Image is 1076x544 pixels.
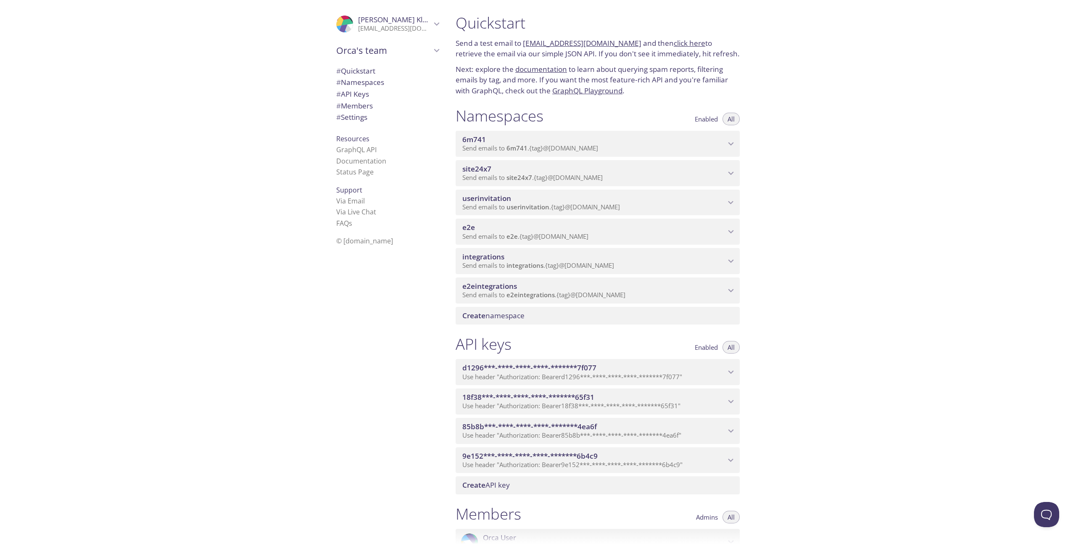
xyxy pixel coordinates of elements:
[462,311,525,320] span: namespace
[462,144,598,152] span: Send emails to . {tag} @[DOMAIN_NAME]
[674,38,705,48] a: click here
[462,232,588,240] span: Send emails to . {tag} @[DOMAIN_NAME]
[462,480,485,490] span: Create
[552,86,622,95] a: GraphQL Playground
[330,77,446,88] div: Namespaces
[723,511,740,523] button: All
[330,40,446,61] div: Orca's team
[462,173,603,182] span: Send emails to . {tag} @[DOMAIN_NAME]
[330,65,446,77] div: Quickstart
[336,66,341,76] span: #
[691,511,723,523] button: Admins
[456,160,740,186] div: site24x7 namespace
[1034,502,1059,527] iframe: Help Scout Beacon - Open
[336,89,341,99] span: #
[336,167,374,177] a: Status Page
[330,10,446,38] div: Anton Klepik
[336,112,367,122] span: Settings
[336,112,341,122] span: #
[723,341,740,354] button: All
[456,277,740,304] div: e2eintegrations namespace
[336,185,362,195] span: Support
[336,101,341,111] span: #
[723,113,740,125] button: All
[456,476,740,494] div: Create API Key
[515,64,567,74] a: documentation
[330,88,446,100] div: API Keys
[462,311,485,320] span: Create
[506,290,555,299] span: e2eintegrations
[336,77,341,87] span: #
[506,144,527,152] span: 6m741
[462,480,510,490] span: API key
[456,219,740,245] div: e2e namespace
[462,193,511,203] span: userinvitation
[336,101,373,111] span: Members
[456,38,740,59] p: Send a test email to and then to retrieve the email via our simple JSON API. If you don't see it ...
[690,341,723,354] button: Enabled
[456,131,740,157] div: 6m741 namespace
[336,236,393,246] span: © [DOMAIN_NAME]
[462,281,517,291] span: e2eintegrations
[336,219,352,228] a: FAQ
[456,335,512,354] h1: API keys
[330,100,446,112] div: Members
[349,219,352,228] span: s
[456,248,740,274] div: integrations namespace
[336,66,375,76] span: Quickstart
[336,45,431,56] span: Orca's team
[456,64,740,96] p: Next: explore the to learn about querying spam reports, filtering emails by tag, and more. If you...
[506,173,532,182] span: site24x7
[336,196,365,206] a: Via Email
[506,232,518,240] span: e2e
[462,164,491,174] span: site24x7
[336,134,369,143] span: Resources
[690,113,723,125] button: Enabled
[336,145,377,154] a: GraphQL API
[358,15,436,24] span: [PERSON_NAME] Klepik
[506,261,543,269] span: integrations
[456,307,740,325] div: Create namespace
[456,190,740,216] div: userinvitation namespace
[456,504,521,523] h1: Members
[336,77,384,87] span: Namespaces
[456,13,740,32] h1: Quickstart
[358,24,431,33] p: [EMAIL_ADDRESS][DOMAIN_NAME]
[462,203,620,211] span: Send emails to . {tag} @[DOMAIN_NAME]
[462,222,475,232] span: e2e
[330,111,446,123] div: Team Settings
[506,203,549,211] span: userinvitation
[462,261,614,269] span: Send emails to . {tag} @[DOMAIN_NAME]
[462,252,504,261] span: integrations
[336,156,386,166] a: Documentation
[523,38,641,48] a: [EMAIL_ADDRESS][DOMAIN_NAME]
[336,89,369,99] span: API Keys
[456,106,543,125] h1: Namespaces
[336,207,376,217] a: Via Live Chat
[462,135,486,144] span: 6m741
[462,290,625,299] span: Send emails to . {tag} @[DOMAIN_NAME]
